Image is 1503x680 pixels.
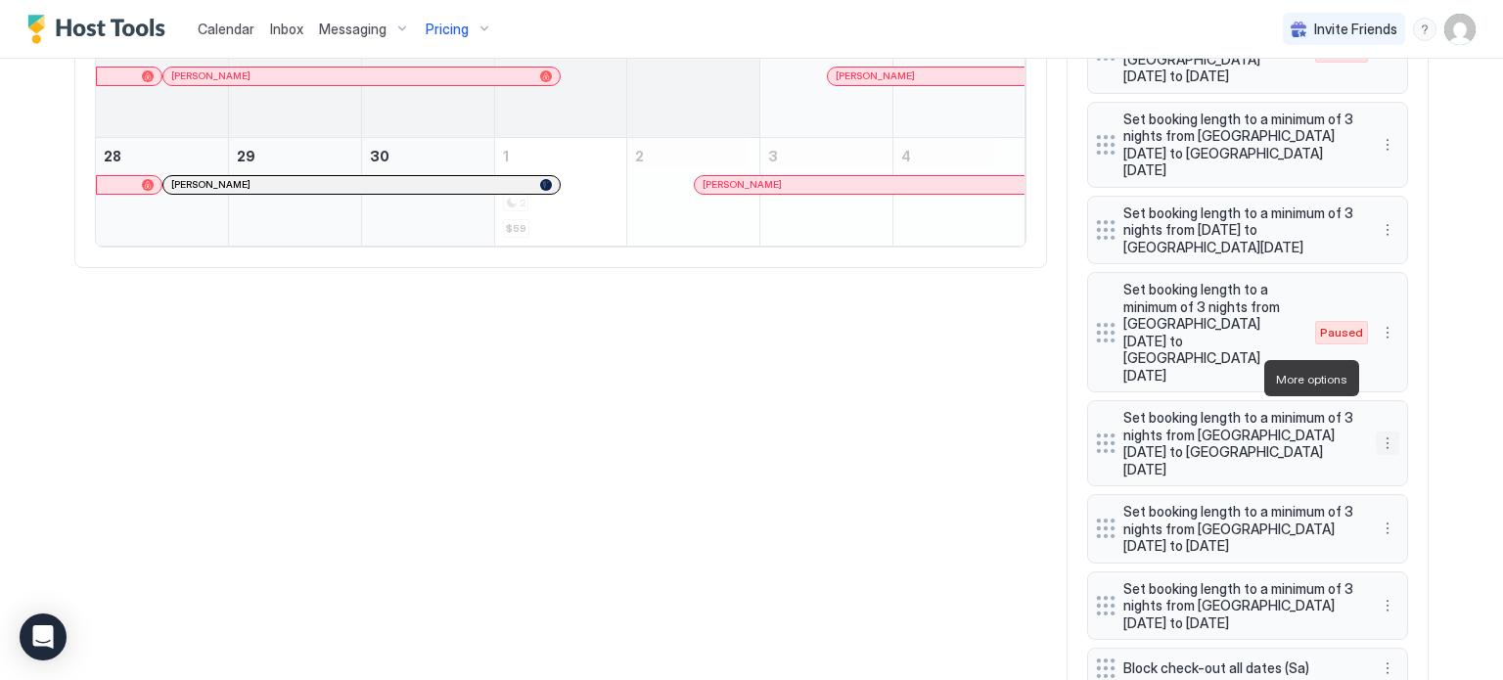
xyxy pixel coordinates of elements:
[1123,659,1356,677] span: Block check-out all dates (Sa)
[1376,657,1399,680] button: More options
[96,137,229,246] td: September 28, 2025
[760,137,893,246] td: October 3, 2025
[96,28,229,137] td: September 21, 2025
[1087,571,1408,641] div: Set booking length to a minimum of 3 nights from [GEOGRAPHIC_DATA][DATE] to [DATE] menu
[370,148,389,164] span: 30
[1376,321,1399,344] button: More options
[627,28,760,137] td: September 25, 2025
[362,138,494,174] a: September 30, 2025
[1087,272,1408,392] div: Set booking length to a minimum of 3 nights from [GEOGRAPHIC_DATA][DATE] to [GEOGRAPHIC_DATA][DAT...
[1444,14,1476,45] div: User profile
[703,178,782,191] span: [PERSON_NAME]
[1123,204,1356,256] span: Set booking length to a minimum of 3 nights from [DATE] to [GEOGRAPHIC_DATA][DATE]
[1276,372,1347,386] span: More options
[171,178,250,191] span: [PERSON_NAME]
[760,29,892,66] a: September 26, 2025
[361,137,494,246] td: September 30, 2025
[1376,517,1399,540] div: menu
[627,137,760,246] td: October 2, 2025
[635,148,644,164] span: 2
[1376,133,1399,157] button: More options
[171,69,552,82] div: [PERSON_NAME]
[495,138,627,174] a: October 1, 2025
[1123,111,1356,179] span: Set booking length to a minimum of 3 nights from [GEOGRAPHIC_DATA][DATE] to [GEOGRAPHIC_DATA][DATE]
[171,69,250,82] span: [PERSON_NAME]
[893,138,1025,174] a: October 4, 2025
[1123,580,1356,632] span: Set booking length to a minimum of 3 nights from [GEOGRAPHIC_DATA][DATE] to [DATE]
[1376,218,1399,242] button: More options
[27,15,174,44] a: Host Tools Logo
[96,138,228,174] a: September 28, 2025
[1376,431,1399,455] button: More options
[1123,503,1356,555] span: Set booking length to a minimum of 3 nights from [GEOGRAPHIC_DATA][DATE] to [DATE]
[1413,18,1436,41] div: menu
[229,138,361,174] a: September 29, 2025
[494,137,627,246] td: October 1, 2025
[20,613,67,660] div: Open Intercom Messenger
[1087,196,1408,265] div: Set booking length to a minimum of 3 nights from [DATE] to [GEOGRAPHIC_DATA][DATE] menu
[1376,594,1399,617] button: More options
[836,69,915,82] span: [PERSON_NAME]
[198,19,254,39] a: Calendar
[198,21,254,37] span: Calendar
[703,178,1017,191] div: [PERSON_NAME]
[503,148,509,164] span: 1
[494,28,627,137] td: September 24, 2025
[1123,281,1296,384] span: Set booking length to a minimum of 3 nights from [GEOGRAPHIC_DATA][DATE] to [GEOGRAPHIC_DATA][DATE]
[892,137,1025,246] td: October 4, 2025
[319,21,387,38] span: Messaging
[270,19,303,39] a: Inbox
[760,28,893,137] td: September 26, 2025
[836,69,1017,82] div: [PERSON_NAME]
[768,148,778,164] span: 3
[760,138,892,174] a: October 3, 2025
[270,21,303,37] span: Inbox
[1376,431,1399,455] div: menu
[1087,102,1408,188] div: Set booking length to a minimum of 3 nights from [GEOGRAPHIC_DATA][DATE] to [GEOGRAPHIC_DATA][DAT...
[1087,494,1408,564] div: Set booking length to a minimum of 3 nights from [GEOGRAPHIC_DATA][DATE] to [DATE] menu
[1376,218,1399,242] div: menu
[893,29,1025,66] a: September 27, 2025
[1376,517,1399,540] button: More options
[1320,324,1363,341] span: Paused
[901,148,911,164] span: 4
[237,148,255,164] span: 29
[1376,594,1399,617] div: menu
[171,178,552,191] div: [PERSON_NAME]
[1376,133,1399,157] div: menu
[426,21,469,38] span: Pricing
[1376,657,1399,680] div: menu
[1123,409,1356,477] span: Set booking length to a minimum of 3 nights from [GEOGRAPHIC_DATA][DATE] to [GEOGRAPHIC_DATA][DATE]
[627,138,759,174] a: October 2, 2025
[229,137,362,246] td: September 29, 2025
[1314,21,1397,38] span: Invite Friends
[104,148,121,164] span: 28
[1376,321,1399,344] div: menu
[1087,400,1408,486] div: Set booking length to a minimum of 3 nights from [GEOGRAPHIC_DATA][DATE] to [GEOGRAPHIC_DATA][DAT...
